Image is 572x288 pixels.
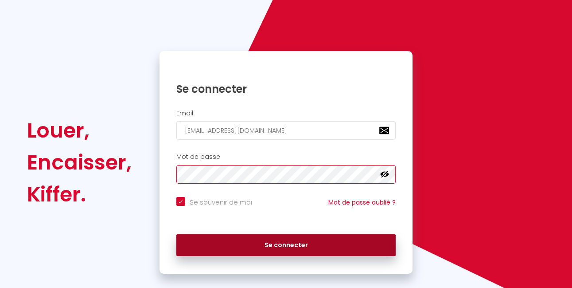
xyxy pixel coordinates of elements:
[176,110,396,117] h2: Email
[176,82,396,96] h1: Se connecter
[176,234,396,256] button: Se connecter
[176,121,396,140] input: Ton Email
[27,146,132,178] div: Encaisser,
[27,178,132,210] div: Kiffer.
[27,114,132,146] div: Louer,
[328,198,396,207] a: Mot de passe oublié ?
[176,153,396,161] h2: Mot de passe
